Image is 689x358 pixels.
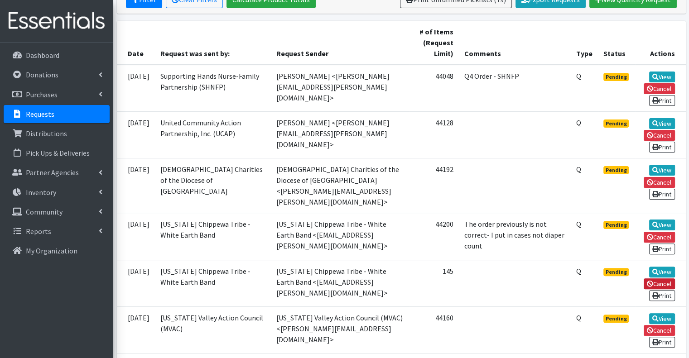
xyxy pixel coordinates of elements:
[410,111,459,158] td: 44128
[410,158,459,213] td: 44192
[459,213,571,260] td: The order previously is not correct- I put in cases not diaper count
[410,306,459,353] td: 44160
[117,213,155,260] td: [DATE]
[4,163,110,181] a: Partner Agencies
[117,65,155,112] td: [DATE]
[649,189,675,200] a: Print
[4,183,110,201] a: Inventory
[26,188,56,197] p: Inventory
[4,203,110,221] a: Community
[155,260,271,306] td: [US_STATE] Chippewa Tribe - White Earth Band
[603,166,629,174] span: Pending
[4,46,110,64] a: Dashboard
[117,111,155,158] td: [DATE]
[410,260,459,306] td: 145
[271,111,410,158] td: [PERSON_NAME] <[PERSON_NAME][EMAIL_ADDRESS][PERSON_NAME][DOMAIN_NAME]>
[649,165,675,176] a: View
[649,290,675,301] a: Print
[576,267,581,276] abbr: Quantity
[576,118,581,127] abbr: Quantity
[649,118,675,129] a: View
[26,246,77,255] p: My Organization
[155,213,271,260] td: [US_STATE] Chippewa Tribe - White Earth Band
[649,72,675,82] a: View
[26,148,90,158] p: Pick Ups & Deliveries
[271,260,410,306] td: [US_STATE] Chippewa Tribe - White Earth Band <[EMAIL_ADDRESS][PERSON_NAME][DOMAIN_NAME]>
[649,220,675,230] a: View
[649,337,675,348] a: Print
[603,268,629,276] span: Pending
[4,144,110,162] a: Pick Ups & Deliveries
[117,21,155,65] th: Date
[26,129,67,138] p: Distributions
[271,213,410,260] td: [US_STATE] Chippewa Tribe - White Earth Band <[EMAIL_ADDRESS][PERSON_NAME][DOMAIN_NAME]>
[117,306,155,353] td: [DATE]
[459,21,571,65] th: Comments
[26,168,79,177] p: Partner Agencies
[644,130,675,141] a: Cancel
[649,142,675,153] a: Print
[649,95,675,106] a: Print
[649,313,675,324] a: View
[4,6,110,36] img: HumanEssentials
[155,65,271,112] td: Supporting Hands Nurse-Family Partnership (SHNFP)
[155,158,271,213] td: [DEMOGRAPHIC_DATA] Charities of the Diocese of [GEOGRAPHIC_DATA]
[271,306,410,353] td: [US_STATE] Valley Action Council (MVAC) <[PERSON_NAME][EMAIL_ADDRESS][DOMAIN_NAME]>
[410,65,459,112] td: 44048
[271,21,410,65] th: Request Sender
[26,110,54,119] p: Requests
[576,72,581,81] abbr: Quantity
[644,83,675,94] a: Cancel
[644,325,675,336] a: Cancel
[576,313,581,322] abbr: Quantity
[4,86,110,104] a: Purchases
[26,51,59,60] p: Dashboard
[410,213,459,260] td: 44200
[644,278,675,289] a: Cancel
[26,207,63,216] p: Community
[117,158,155,213] td: [DATE]
[4,66,110,84] a: Donations
[4,105,110,123] a: Requests
[410,21,459,65] th: # of Items (Request Limit)
[4,124,110,143] a: Distributions
[26,70,58,79] p: Donations
[649,243,675,254] a: Print
[603,73,629,81] span: Pending
[26,90,58,99] p: Purchases
[155,111,271,158] td: United Community Action Partnership, Inc. (UCAP)
[598,21,636,65] th: Status
[644,177,675,188] a: Cancel
[117,260,155,306] td: [DATE]
[603,221,629,229] span: Pending
[271,65,410,112] td: [PERSON_NAME] <[PERSON_NAME][EMAIL_ADDRESS][PERSON_NAME][DOMAIN_NAME]>
[4,242,110,260] a: My Organization
[636,21,685,65] th: Actions
[644,232,675,243] a: Cancel
[271,158,410,213] td: [DEMOGRAPHIC_DATA] Charities of the Diocese of [GEOGRAPHIC_DATA] <[PERSON_NAME][EMAIL_ADDRESS][PE...
[603,315,629,323] span: Pending
[4,222,110,240] a: Reports
[649,267,675,277] a: View
[155,306,271,353] td: [US_STATE] Valley Action Council (MVAC)
[459,65,571,112] td: Q4 Order - SHNFP
[155,21,271,65] th: Request was sent by:
[571,21,598,65] th: Type
[26,227,51,236] p: Reports
[603,119,629,128] span: Pending
[576,165,581,174] abbr: Quantity
[576,220,581,229] abbr: Quantity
